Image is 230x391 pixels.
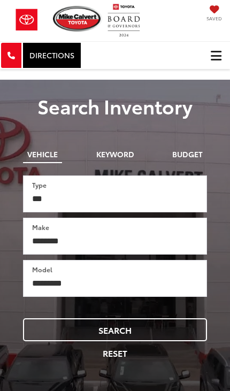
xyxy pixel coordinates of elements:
[8,95,222,117] h3: Search Inventory
[206,15,222,22] span: Saved
[23,341,207,364] button: Reset
[27,150,58,158] span: Vehicle
[96,150,134,158] span: Keyword
[8,4,45,36] img: Toyota
[22,42,82,69] a: Directions
[32,223,49,232] label: Make
[32,265,52,274] label: Model
[23,318,207,341] button: Search
[202,42,230,69] button: Click to show site navigation
[206,9,222,22] a: My Saved Vehicles
[172,150,203,158] span: Budget
[53,6,108,32] img: Mike Calvert Toyota
[32,180,47,189] label: Type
